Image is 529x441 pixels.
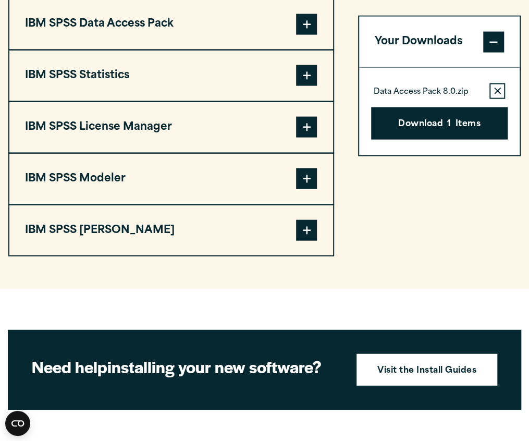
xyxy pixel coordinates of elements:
[359,67,520,155] div: Your Downloads
[447,118,451,131] span: 1
[377,364,476,378] strong: Visit the Install Guides
[9,154,333,204] button: IBM SPSS Modeler
[359,17,520,67] button: Your Downloads
[9,51,333,101] button: IBM SPSS Statistics
[356,354,497,386] a: Visit the Install Guides
[9,102,333,153] button: IBM SPSS License Manager
[5,411,30,436] button: Open CMP widget
[32,355,107,378] strong: Need help
[374,87,469,97] p: Data Access Pack 8.0.zip
[9,205,333,256] button: IBM SPSS [PERSON_NAME]
[32,356,341,378] h2: installing your new software?
[371,107,508,140] button: Download1Items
